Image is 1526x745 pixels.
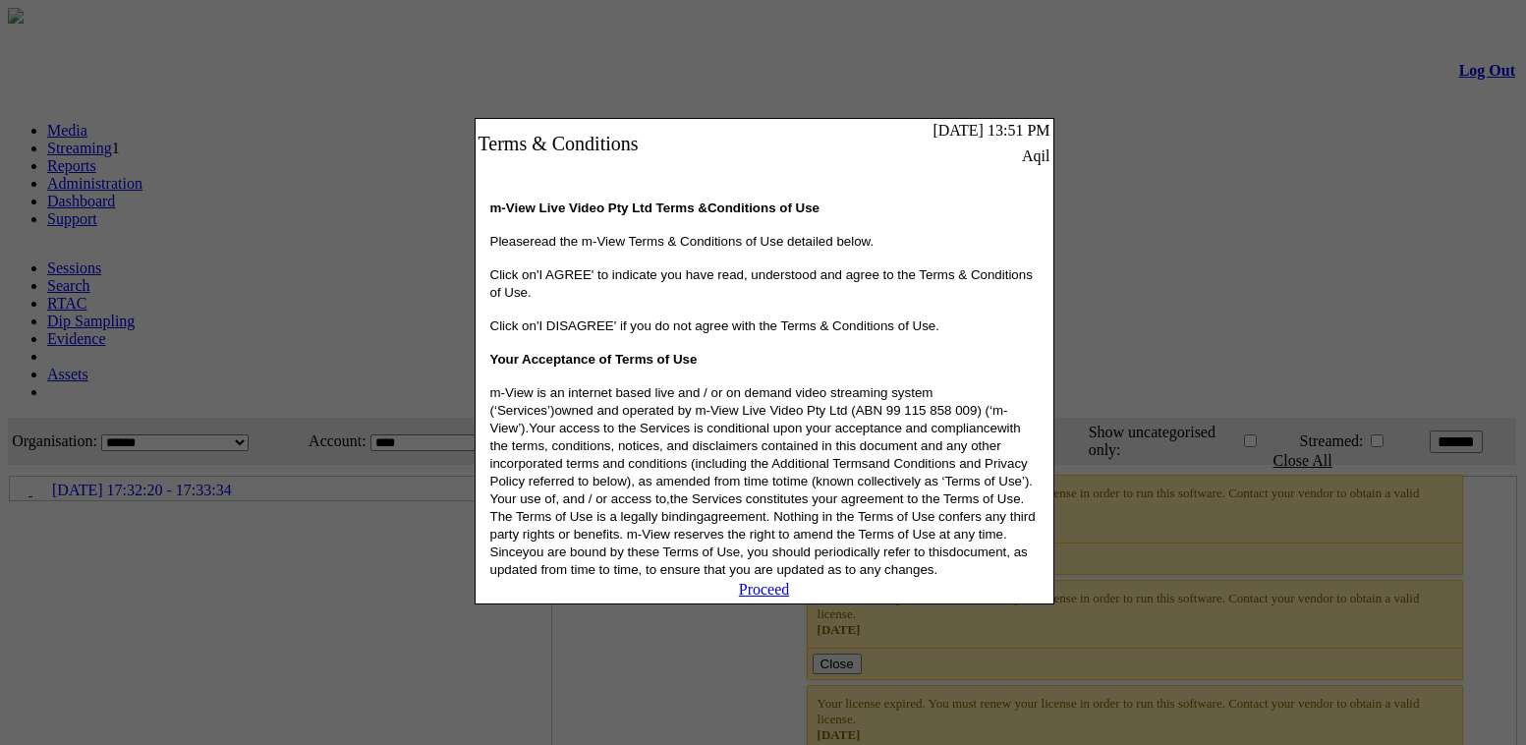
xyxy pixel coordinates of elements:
td: Aqil [809,146,1050,166]
a: Proceed [739,581,790,598]
span: Click on'I DISAGREE' if you do not agree with the Terms & Conditions of Use. [490,318,939,333]
span: Pleaseread the m-View Terms & Conditions of Use detailed below. [490,234,875,249]
span: m-View is an internet based live and / or on demand video streaming system (‘Services’)owned and ... [490,385,1036,577]
div: Terms & Conditions [479,133,807,155]
span: Your Acceptance of Terms of Use [490,352,698,367]
span: Click on'I AGREE' to indicate you have read, understood and agree to the Terms & Conditions of Use. [490,267,1033,300]
span: m-View Live Video Pty Ltd Terms &Conditions of Use [490,201,820,215]
td: [DATE] 13:51 PM [809,121,1050,141]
